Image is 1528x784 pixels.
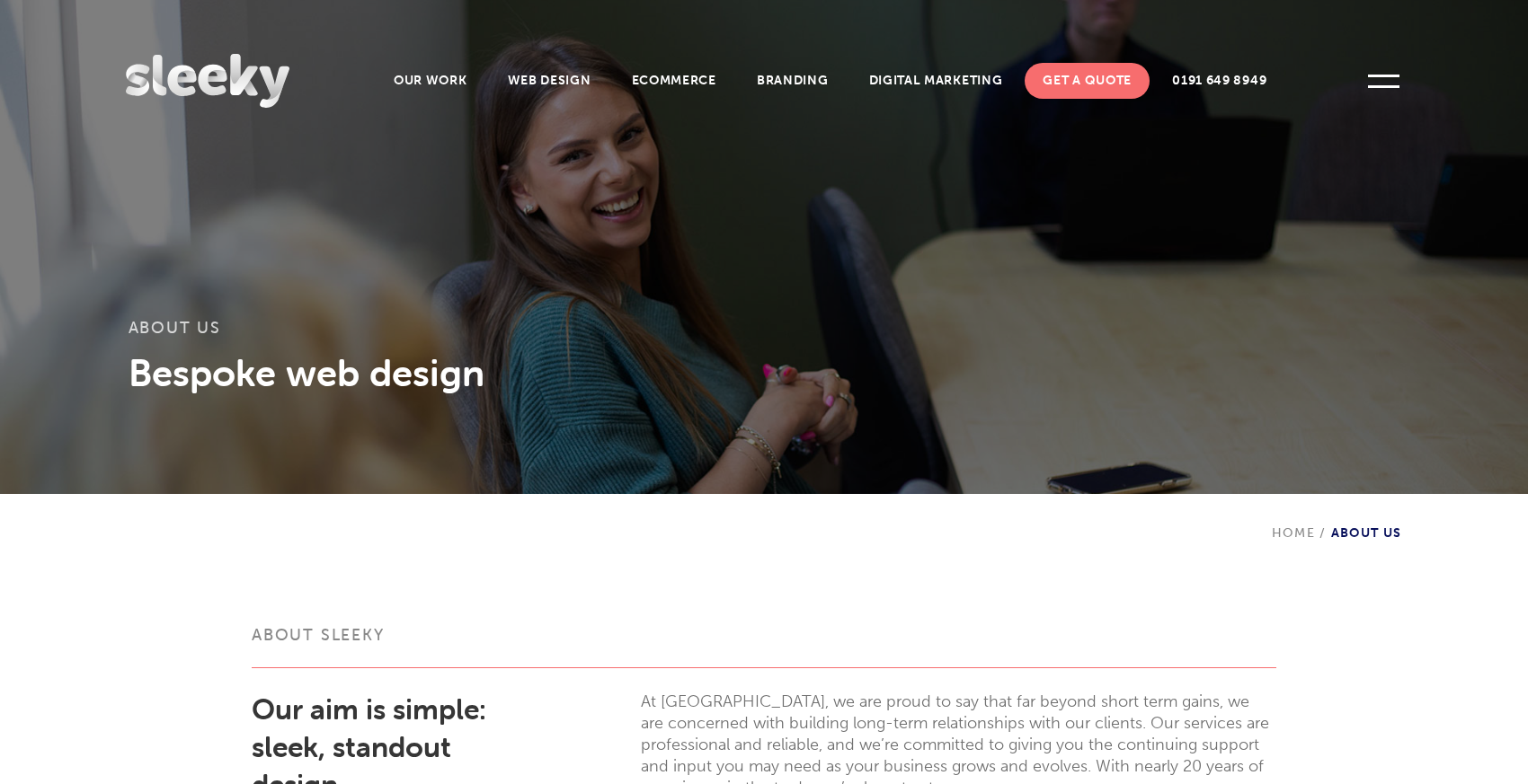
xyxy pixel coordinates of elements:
a: 0191 649 8949 [1154,63,1284,99]
span: / [1315,525,1330,541]
a: Ecommerce [614,63,734,99]
a: Digital Marketing [851,63,1021,99]
a: Our Work [376,63,485,99]
a: Branding [739,63,847,99]
a: Get A Quote [1025,63,1150,99]
a: Home [1272,525,1316,541]
h3: About Sleeky [252,624,1276,668]
h1: About Us [129,319,1400,350]
h3: Bespoke web design [129,350,1400,395]
div: About Us [1272,494,1402,541]
a: Web Design [490,63,609,99]
img: Sleeky Web Design Newcastle [126,54,289,108]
